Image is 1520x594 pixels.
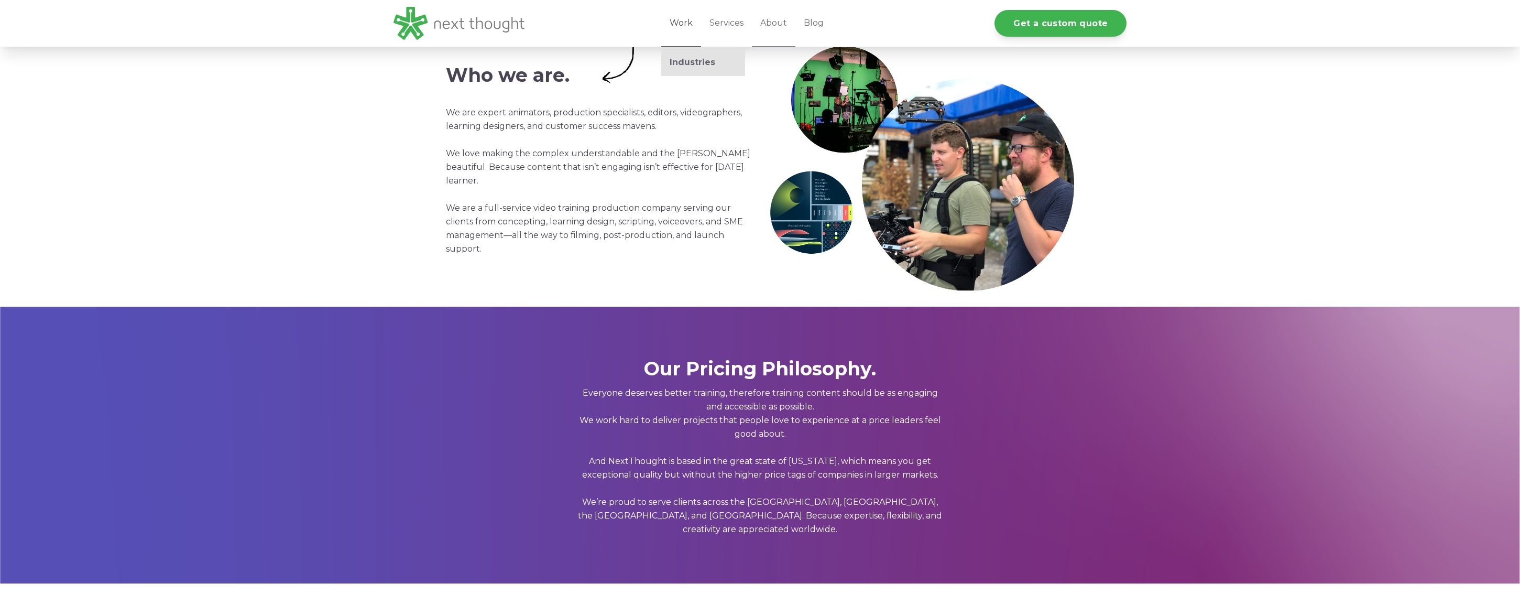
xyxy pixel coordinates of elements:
[578,388,942,534] span: Everyone deserves better training, therefore training content should be as engaging and accessibl...
[446,107,750,254] span: We are expert animators, production specialists, editors, videographers, learning designers, and ...
[768,46,1075,291] img: Pictures opt 2
[393,7,524,40] img: LG - NextThought Logo
[994,10,1127,37] a: Get a custom quote
[661,57,745,68] a: Industries
[446,64,595,86] h2: Who we are.
[644,357,876,380] span: Our Pricing Philosophy.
